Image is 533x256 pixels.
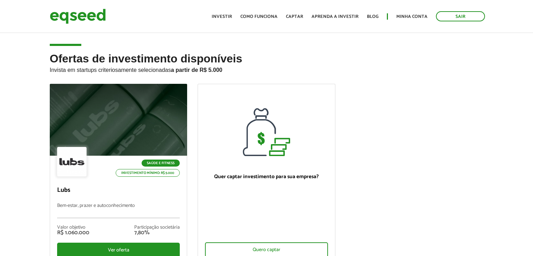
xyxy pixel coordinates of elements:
div: Participação societária [134,225,180,230]
div: Valor objetivo [57,225,89,230]
a: Investir [212,14,232,19]
h2: Ofertas de investimento disponíveis [50,53,484,84]
strong: a partir de R$ 5.000 [171,67,223,73]
p: Invista em startups criteriosamente selecionadas [50,65,484,73]
p: Investimento mínimo: R$ 5.000 [116,169,180,177]
a: Captar [286,14,303,19]
div: R$ 1.060.000 [57,230,89,236]
p: Quer captar investimento para sua empresa? [205,174,328,180]
p: Bem-estar, prazer e autoconhecimento [57,203,180,218]
a: Minha conta [396,14,428,19]
p: Saúde e Fitness [142,160,180,167]
a: Blog [367,14,378,19]
div: 7,80% [134,230,180,236]
a: Sair [436,11,485,21]
a: Como funciona [240,14,278,19]
img: EqSeed [50,7,106,26]
p: Lubs [57,187,180,194]
a: Aprenda a investir [312,14,358,19]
